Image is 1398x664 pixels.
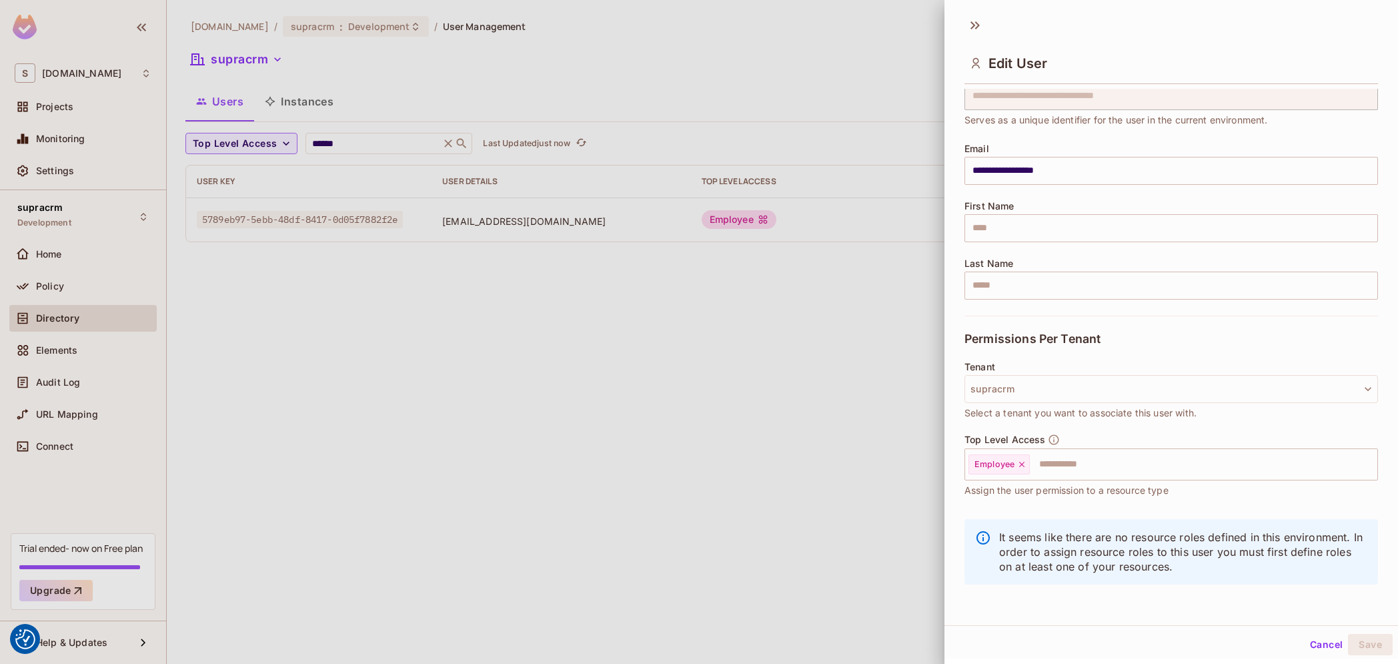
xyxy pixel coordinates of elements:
[968,454,1030,474] div: Employee
[988,55,1047,71] span: Edit User
[1348,634,1393,655] button: Save
[964,258,1013,269] span: Last Name
[964,375,1378,403] button: supracrm
[964,406,1197,420] span: Select a tenant you want to associate this user with.
[964,434,1045,445] span: Top Level Access
[964,143,989,154] span: Email
[15,629,35,649] button: Consent Preferences
[974,459,1014,470] span: Employee
[999,530,1367,574] p: It seems like there are no resource roles defined in this environment. In order to assign resourc...
[964,332,1101,346] span: Permissions Per Tenant
[964,113,1268,127] span: Serves as a unique identifier for the user in the current environment.
[1371,462,1373,465] button: Open
[1305,634,1348,655] button: Cancel
[964,483,1169,498] span: Assign the user permission to a resource type
[15,629,35,649] img: Revisit consent button
[964,362,995,372] span: Tenant
[964,201,1014,212] span: First Name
